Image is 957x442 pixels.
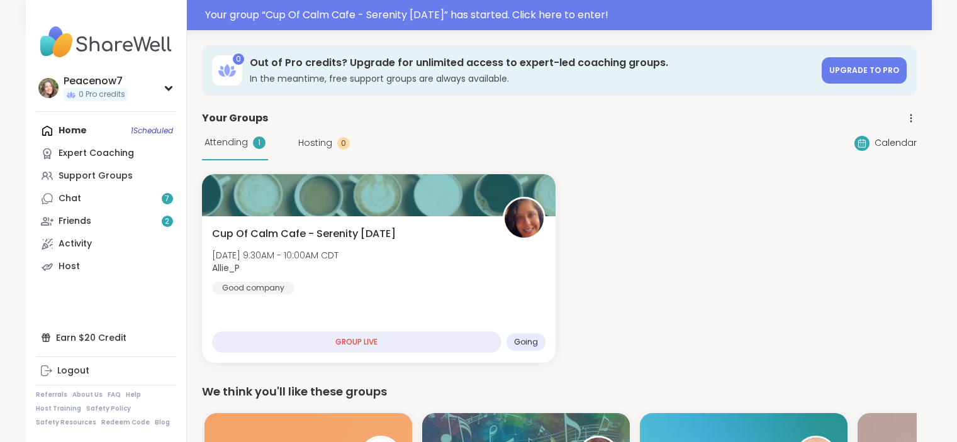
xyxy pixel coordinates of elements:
a: Host [36,255,176,278]
a: FAQ [108,390,121,399]
a: Chat7 [36,187,176,210]
span: Upgrade to Pro [829,65,899,75]
span: Cup Of Calm Cafe - Serenity [DATE] [212,226,396,241]
div: 0 [337,137,350,150]
span: Attending [204,136,248,149]
b: Allie_P [212,262,240,274]
div: 0 [233,53,244,65]
img: Peacenow7 [38,78,59,98]
img: ShareWell Nav Logo [36,20,176,64]
div: Logout [57,365,89,377]
a: Host Training [36,404,81,413]
span: 7 [165,194,169,204]
div: Your group “ Cup Of Calm Cafe - Serenity [DATE] ” has started. Click here to enter! [205,8,924,23]
span: Calendar [875,136,917,150]
div: Expert Coaching [59,147,134,160]
a: Activity [36,233,176,255]
a: Logout [36,360,176,382]
a: About Us [72,390,103,399]
div: 1 [253,136,266,149]
h3: In the meantime, free support groups are always available. [250,72,814,85]
span: Your Groups [202,111,268,126]
span: Hosting [298,136,332,150]
span: 0 Pro credits [79,89,125,100]
div: Peacenow7 [64,74,128,88]
div: Earn $20 Credit [36,326,176,349]
a: Safety Resources [36,418,96,427]
a: Support Groups [36,165,176,187]
a: Upgrade to Pro [822,57,907,84]
div: Chat [59,192,81,205]
div: Support Groups [59,170,133,182]
a: Safety Policy [86,404,131,413]
a: Blog [155,418,170,427]
a: Friends2 [36,210,176,233]
div: Friends [59,215,91,228]
span: [DATE] 9:30AM - 10:00AM CDT [212,249,339,262]
span: Going [514,337,538,347]
h3: Out of Pro credits? Upgrade for unlimited access to expert-led coaching groups. [250,56,814,70]
a: Referrals [36,390,67,399]
a: Expert Coaching [36,142,176,165]
div: Good company [212,282,294,294]
a: Redeem Code [101,418,150,427]
span: 2 [165,216,169,227]
div: We think you'll like these groups [202,383,917,401]
div: Host [59,260,80,273]
img: Allie_P [505,199,544,238]
div: GROUP LIVE [212,331,501,353]
div: Activity [59,238,92,250]
a: Help [126,390,141,399]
